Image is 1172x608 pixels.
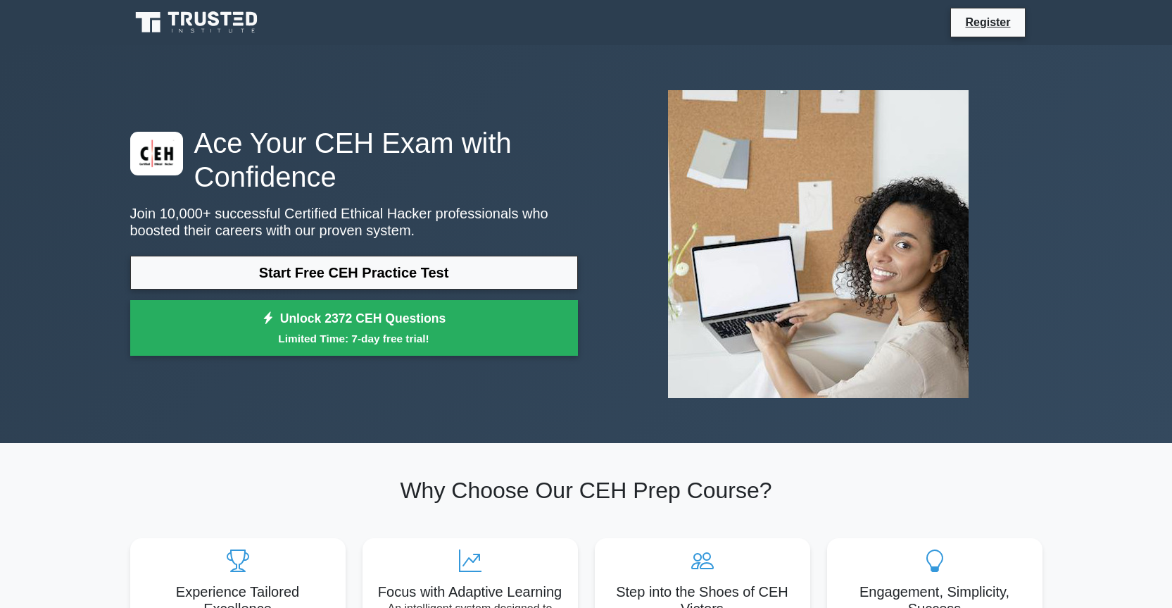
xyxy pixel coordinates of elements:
a: Start Free CEH Practice Test [130,256,578,290]
a: Unlock 2372 CEH QuestionsLimited Time: 7-day free trial! [130,300,578,356]
h1: Ace Your CEH Exam with Confidence [130,126,578,194]
h5: Focus with Adaptive Learning [374,583,567,600]
a: Register [957,13,1019,31]
p: Join 10,000+ successful Certified Ethical Hacker professionals who boosted their careers with our... [130,205,578,239]
small: Limited Time: 7-day free trial! [148,330,560,347]
h2: Why Choose Our CEH Prep Course? [130,477,1042,504]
